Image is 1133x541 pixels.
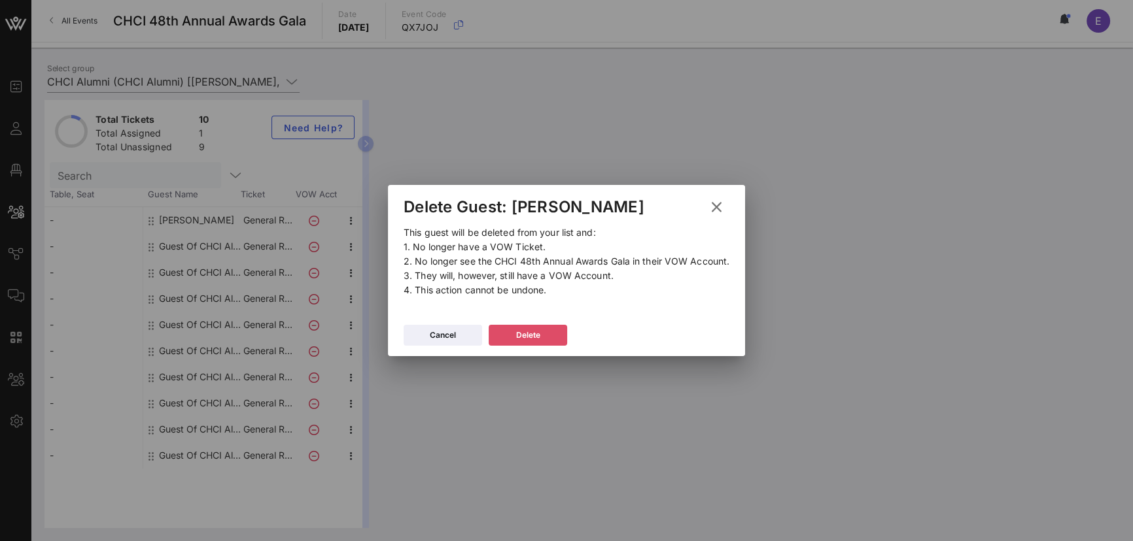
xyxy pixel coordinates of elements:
div: Delete [515,329,540,342]
button: Delete [489,325,567,346]
div: Cancel [430,329,456,342]
div: Delete Guest: [PERSON_NAME] [404,197,644,217]
button: Cancel [404,325,482,346]
p: This guest will be deleted from your list and: 1. No longer have a VOW Ticket. 2. No longer see t... [404,225,729,297]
